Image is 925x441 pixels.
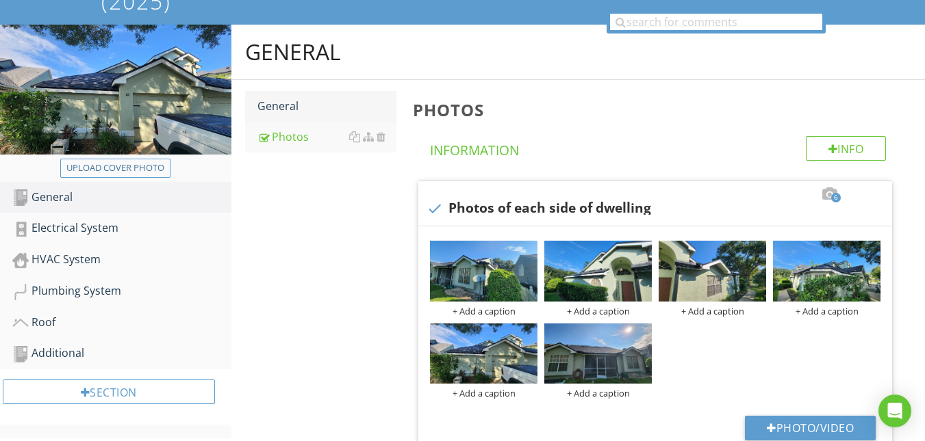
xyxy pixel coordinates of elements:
button: Photo/Video [745,416,876,440]
input: search for comments [610,14,822,30]
div: + Add a caption [430,388,537,399]
div: Plumbing System [12,282,231,300]
div: Photos [257,129,396,145]
img: data [430,241,537,301]
div: HVAC System [12,251,231,269]
div: Electrical System [12,219,231,237]
img: data [430,323,537,384]
div: General [12,189,231,206]
div: + Add a caption [659,306,766,317]
img: data [659,241,766,301]
div: General [257,98,396,114]
button: Upload cover photo [60,159,170,178]
div: Upload cover photo [66,161,164,175]
div: + Add a caption [773,306,880,317]
span: 6 [831,193,841,202]
img: data [544,241,652,301]
div: Info [806,136,887,161]
div: General [245,38,341,66]
div: Roof [12,314,231,332]
div: Section [3,379,215,404]
img: data [773,241,880,301]
div: + Add a caption [544,306,652,317]
img: data [544,323,652,384]
h3: Photos [413,101,903,119]
div: + Add a caption [544,388,652,399]
h4: Information [430,136,886,159]
div: Open Intercom Messenger [878,395,911,427]
div: + Add a caption [430,306,537,317]
div: Additional [12,345,231,362]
